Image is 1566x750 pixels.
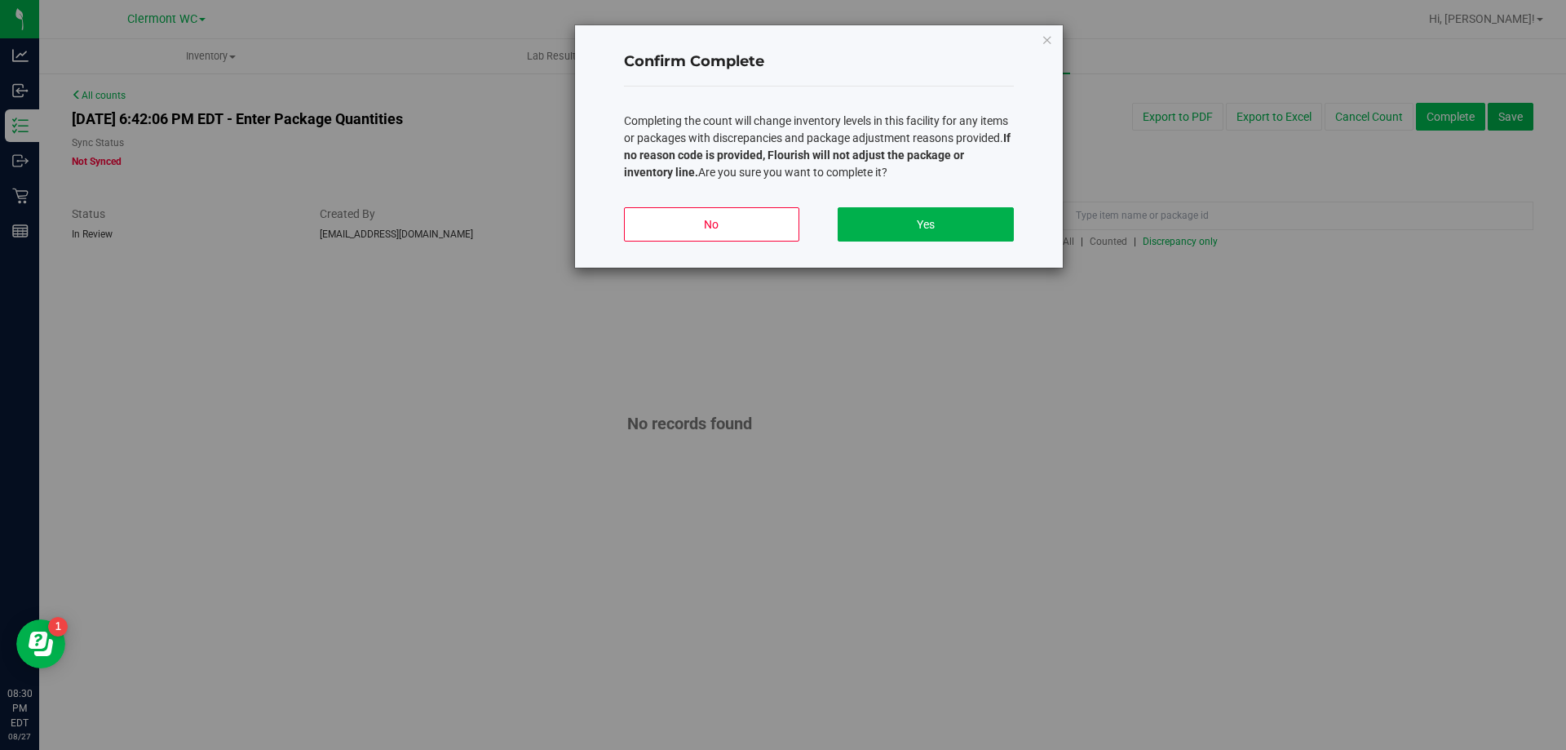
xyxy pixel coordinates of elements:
[838,207,1013,242] button: Yes
[624,207,799,242] button: No
[624,51,1014,73] h4: Confirm Complete
[624,131,1011,179] b: If no reason code is provided, Flourish will not adjust the package or inventory line.
[48,617,68,637] iframe: Resource center unread badge
[624,114,1011,179] span: Completing the count will change inventory levels in this facility for any items or packages with...
[16,619,65,668] iframe: Resource center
